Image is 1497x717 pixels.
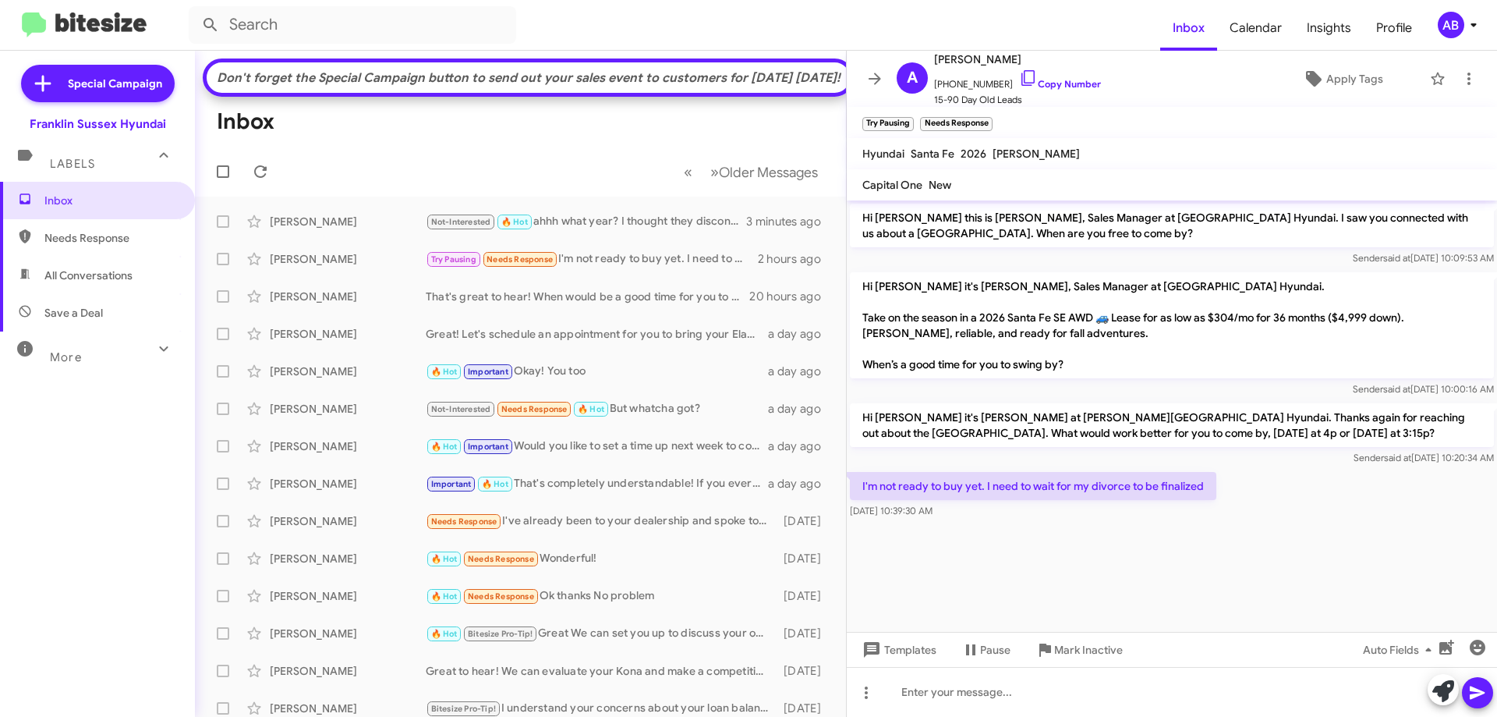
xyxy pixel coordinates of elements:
span: Sender [DATE] 10:00:16 AM [1353,383,1494,395]
div: [PERSON_NAME] [270,364,426,379]
a: Insights [1294,5,1364,51]
button: Pause [949,636,1023,664]
span: Auto Fields [1363,636,1438,664]
button: Templates [847,636,949,664]
span: More [50,350,82,364]
div: 20 hours ago [749,289,833,304]
div: [PERSON_NAME] [270,214,426,229]
span: [PERSON_NAME] [934,50,1101,69]
span: 15-90 Day Old Leads [934,92,1101,108]
div: But whatcha got? [426,400,768,418]
a: Inbox [1160,5,1217,51]
span: Labels [50,157,95,171]
a: Calendar [1217,5,1294,51]
span: Mark Inactive [1054,636,1123,664]
input: Search [189,6,516,44]
span: said at [1384,452,1411,463]
a: Profile [1364,5,1424,51]
span: Templates [859,636,936,664]
span: said at [1383,252,1410,264]
span: [DATE] 10:39:30 AM [850,505,933,516]
span: Needs Response [431,516,497,527]
div: [DATE] [776,701,833,716]
span: Important [468,442,508,452]
span: 🔥 Hot [431,367,458,377]
span: Bitesize Pro-Tip! [431,704,496,714]
div: [DATE] [776,588,833,604]
span: Not-Interested [431,217,491,227]
span: Older Messages [719,164,818,181]
div: a day ago [768,476,833,492]
button: AB [1424,12,1480,38]
span: All Conversations [44,268,133,283]
div: Great to hear! We can evaluate your Kona and make a competitive offer. Let’s schedule a time for ... [426,663,776,679]
span: said at [1383,383,1410,395]
div: I've already been to your dealership and spoke to [PERSON_NAME] [426,513,776,531]
p: I'm not ready to buy yet. I need to wait for my divorce to be finalized [850,472,1216,500]
span: New [929,178,951,192]
div: a day ago [768,364,833,379]
div: [DATE] [776,551,833,566]
div: Wonderful! [426,550,776,568]
span: Needs Response [468,554,534,564]
div: Great! Let's schedule an appointment for you to bring your Elantra in and discuss the details. Wh... [426,326,768,342]
span: Capital One [862,178,922,192]
span: Try Pausing [431,254,476,264]
div: [PERSON_NAME] [270,663,426,679]
span: 🔥 Hot [431,591,458,602]
div: [PERSON_NAME] [270,401,426,417]
div: [PERSON_NAME] [270,476,426,492]
span: Special Campaign [68,76,162,91]
span: « [684,162,692,182]
div: [PERSON_NAME] [270,251,426,267]
span: Needs Response [468,591,534,602]
div: [DATE] [776,663,833,679]
div: [PERSON_NAME] [270,289,426,304]
span: Pause [980,636,1010,664]
div: [PERSON_NAME] [270,701,426,716]
button: Mark Inactive [1023,636,1135,664]
button: Previous [674,156,702,188]
div: Would you like to set a time up next week to come check it out. After the 13th since thats when i... [426,438,768,456]
span: Hyundai [862,147,904,161]
p: Hi [PERSON_NAME] it's [PERSON_NAME] at [PERSON_NAME][GEOGRAPHIC_DATA] Hyundai. Thanks again for r... [850,403,1494,447]
small: Try Pausing [862,117,914,131]
span: Inbox [44,193,177,208]
div: [DATE] [776,513,833,529]
span: Needs Response [501,404,568,414]
div: 3 minutes ago [746,214,833,229]
div: [PERSON_NAME] [270,626,426,641]
div: [PERSON_NAME] [270,551,426,566]
span: 🔥 Hot [482,479,508,489]
a: Special Campaign [21,65,175,102]
small: Needs Response [920,117,992,131]
div: a day ago [768,401,833,417]
nav: Page navigation example [675,156,827,188]
span: [PHONE_NUMBER] [934,69,1101,92]
p: Hi [PERSON_NAME] this is [PERSON_NAME], Sales Manager at [GEOGRAPHIC_DATA] Hyundai. I saw you con... [850,204,1494,247]
div: I'm not ready to buy yet. I need to wait for my divorce to be finalized [426,250,758,268]
span: Bitesize Pro-Tip! [468,629,533,639]
button: Next [701,156,827,188]
button: Apply Tags [1262,65,1422,93]
div: [DATE] [776,626,833,641]
span: 🔥 Hot [431,629,458,639]
div: 2 hours ago [758,251,833,267]
span: Apply Tags [1326,65,1383,93]
span: Sender [DATE] 10:20:34 AM [1354,452,1494,463]
div: That's great to hear! When would be a good time for you to come by and discuss the sale of your T... [426,289,749,304]
span: [PERSON_NAME] [993,147,1080,161]
span: 🔥 Hot [431,554,458,564]
div: [PERSON_NAME] [270,438,426,454]
div: [PERSON_NAME] [270,588,426,604]
span: Important [468,367,508,377]
span: 🔥 Hot [431,442,458,452]
div: Great We can set you up to discuss your options when you come in for service. Just reach out and ... [426,625,776,643]
span: A [907,66,918,91]
div: That's completely understandable! If you ever reconsider or want to chat in the future, feel free... [426,475,768,493]
div: [PERSON_NAME] [270,513,426,529]
span: 🔥 Hot [578,404,604,414]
